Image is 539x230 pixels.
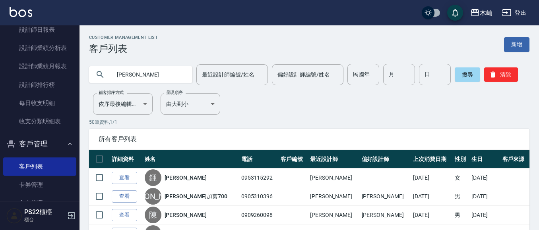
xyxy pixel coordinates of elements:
[239,206,279,224] td: 0909260098
[411,150,452,169] th: 上次消費日期
[89,119,529,126] p: 50 筆資料, 1 / 1
[3,176,76,194] a: 卡券管理
[308,169,360,187] td: [PERSON_NAME]
[455,67,480,82] button: 搜尋
[3,94,76,112] a: 每日收支明細
[3,157,76,176] a: 客戶列表
[89,43,158,54] h3: 客戶列表
[3,76,76,94] a: 設計師排行榜
[360,206,411,224] td: [PERSON_NAME]
[165,211,207,219] a: [PERSON_NAME]
[145,207,161,223] div: 陳
[360,150,411,169] th: 偏好設計師
[6,208,22,224] img: Person
[112,209,137,221] a: 查看
[411,206,452,224] td: [DATE]
[360,187,411,206] td: [PERSON_NAME]
[166,90,183,96] label: 呈現順序
[239,169,279,187] td: 0953115292
[279,150,308,169] th: 客戶編號
[165,174,207,182] a: [PERSON_NAME]
[3,21,76,39] a: 設計師日報表
[499,6,529,20] button: 登出
[10,7,32,17] img: Logo
[110,150,143,169] th: 詳細資料
[3,194,76,212] a: 入金管理
[3,134,76,154] button: 客戶管理
[3,112,76,130] a: 收支分類明細表
[469,206,500,224] td: [DATE]
[99,135,520,143] span: 所有客戶列表
[145,188,161,205] div: [PERSON_NAME]
[411,187,452,206] td: [DATE]
[99,90,124,96] label: 顧客排序方式
[3,57,76,75] a: 設計師業績月報表
[111,64,186,85] input: 搜尋關鍵字
[308,187,360,206] td: [PERSON_NAME]
[453,187,469,206] td: 男
[143,150,239,169] th: 姓名
[165,192,227,200] a: [PERSON_NAME]加剪700
[308,150,360,169] th: 最近設計師
[112,190,137,203] a: 查看
[469,150,500,169] th: 生日
[308,206,360,224] td: [PERSON_NAME]
[112,172,137,184] a: 查看
[453,169,469,187] td: 女
[239,150,279,169] th: 電話
[469,169,500,187] td: [DATE]
[447,5,463,21] button: save
[500,150,529,169] th: 客戶來源
[89,35,158,40] h2: Customer Management List
[467,5,496,21] button: 木屾
[453,206,469,224] td: 男
[93,93,153,115] div: 依序最後編輯時間
[504,37,529,52] a: 新增
[161,93,220,115] div: 由大到小
[24,216,65,223] p: 櫃台
[145,169,161,186] div: 鍾
[411,169,452,187] td: [DATE]
[480,8,492,18] div: 木屾
[239,187,279,206] td: 0905310396
[484,67,518,82] button: 清除
[469,187,500,206] td: [DATE]
[3,39,76,57] a: 設計師業績分析表
[453,150,469,169] th: 性別
[24,208,65,216] h5: PS22櫃檯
